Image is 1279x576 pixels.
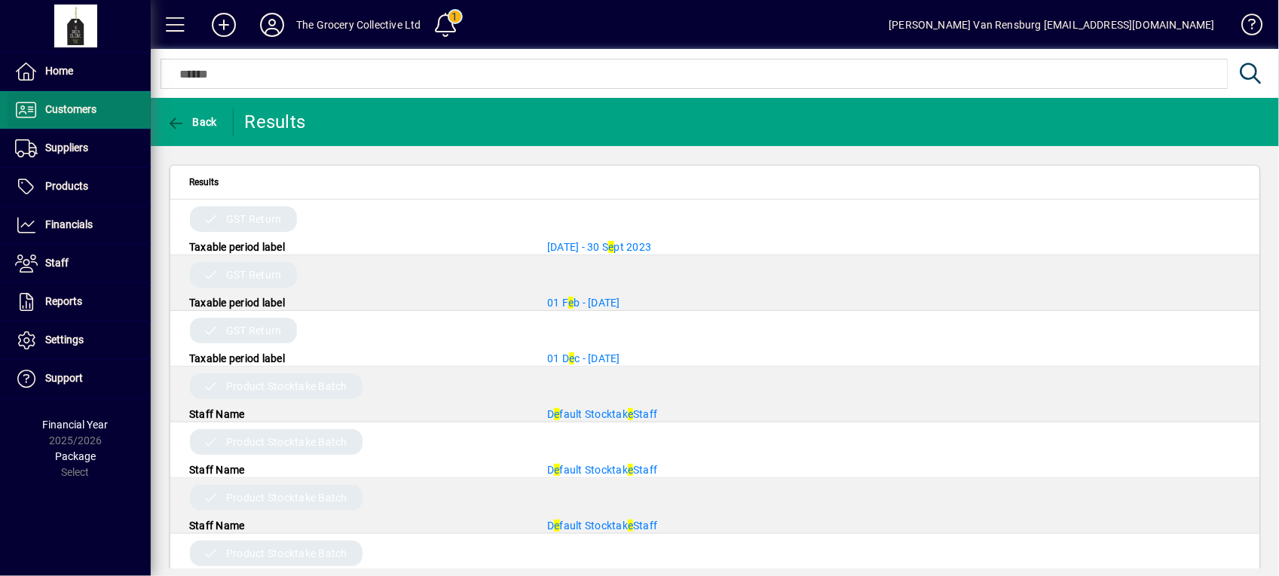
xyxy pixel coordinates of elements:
span: Suppliers [45,142,88,154]
em: e [554,408,559,420]
em: e [628,520,633,532]
a: Default StocktakeStaff [547,464,658,476]
a: Reports [8,283,151,321]
div: Taxable period label [178,295,536,310]
button: Add [200,11,248,38]
a: Settings [8,322,151,359]
span: D fault Stocktak Staff [547,408,658,420]
span: Financial Year [43,419,109,431]
em: e [628,464,633,476]
a: Knowledge Base [1230,3,1260,52]
span: GST Return [226,323,282,338]
span: [DATE] - 30 S pt 2023 [547,241,651,253]
span: Back [167,116,217,128]
span: 01 F b - [DATE] [547,297,620,309]
em: e [554,464,559,476]
em: e [568,297,574,309]
span: Product Stocktake Batch [226,546,347,561]
a: Customers [8,91,151,129]
em: e [554,520,559,532]
span: Home [45,65,73,77]
span: Product Stocktake Batch [226,434,347,450]
div: Taxable period label [178,351,536,366]
button: Back [163,108,221,136]
span: D fault Stocktak Staff [547,520,658,532]
span: GST Return [226,212,282,227]
div: Taxable period label [178,239,536,254]
div: Staff Name [178,462,536,477]
app-page-header-button: Back [151,108,234,136]
span: Products [45,180,88,192]
em: e [569,352,574,364]
div: [PERSON_NAME] Van Rensburg [EMAIL_ADDRESS][DOMAIN_NAME] [889,13,1215,37]
span: Product Stocktake Batch [226,490,347,505]
div: Staff Name [178,407,536,422]
span: Support [45,372,83,384]
span: Results [189,174,219,190]
span: Staff [45,257,69,269]
span: 01 D c - [DATE] [547,352,620,364]
span: GST Return [226,267,282,282]
em: e [608,241,613,253]
a: [DATE] - 30 Sept 2023 [547,241,651,253]
span: Customers [45,103,96,115]
a: Staff [8,245,151,282]
span: Product Stocktake Batch [226,379,347,394]
a: Home [8,53,151,90]
span: Reports [45,295,82,307]
a: Default StocktakeStaff [547,520,658,532]
div: Results [245,110,309,134]
a: Products [8,168,151,206]
a: 01 Feb - [DATE] [547,297,620,309]
a: Support [8,360,151,398]
span: Package [55,450,96,462]
span: D fault Stocktak Staff [547,464,658,476]
em: e [628,408,633,420]
button: Profile [248,11,296,38]
a: Suppliers [8,130,151,167]
div: The Grocery Collective Ltd [296,13,421,37]
span: Financials [45,218,93,230]
a: Financials [8,206,151,244]
div: Staff Name [178,518,536,533]
span: Settings [45,334,84,346]
a: Default StocktakeStaff [547,408,658,420]
a: 01 Dec - [DATE] [547,352,620,364]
